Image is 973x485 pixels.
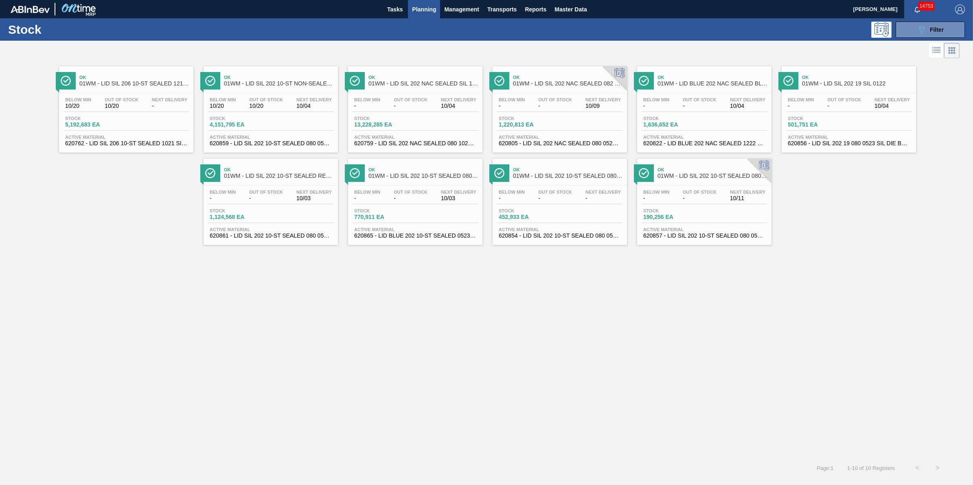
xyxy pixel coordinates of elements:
span: Stock [643,116,700,121]
span: Stock [499,208,556,213]
a: ÍconeOk01WM - LID SIL 202 10-ST SEALED RED DIBelow Min-Out Of Stock-Next Delivery10/03Stock1,124,... [197,153,342,245]
span: 10/20 [65,103,91,109]
span: Out Of Stock [538,190,572,194]
span: 190,256 EA [643,214,700,220]
span: Active Material [643,227,765,232]
span: Out Of Stock [827,97,861,102]
span: Ok [513,75,623,80]
span: 1 - 10 of 10 Registers [846,465,895,471]
img: TNhmsLtSVTkK8tSr43FrP2fwEKptu5GPRR3wAAAABJRU5ErkJggg== [11,6,50,13]
span: 10/09 [585,103,621,109]
span: Below Min [643,97,669,102]
a: ÍconeOk01WM - LID SIL 202 10-ST SEALED 080 0618 ULT 06Below Min-Out Of Stock-Next Delivery10/03St... [342,153,487,245]
span: Below Min [354,190,380,194]
span: Ok [657,167,767,172]
span: Next Delivery [874,97,910,102]
span: - [683,195,717,201]
span: 01WM - LID SIL 202 10-ST SEALED 080 0520 PNK NE [657,173,767,179]
span: Planning [412,4,436,14]
span: 452,933 EA [499,214,556,220]
h1: Stock [8,25,134,34]
span: Active Material [788,135,910,140]
span: Page : 1 [817,465,833,471]
span: Active Material [499,135,621,140]
span: - [683,103,717,109]
span: 5,192,683 EA [65,122,122,128]
span: 4,151,795 EA [210,122,267,128]
span: 01WM - LID SIL 202 10-ST SEALED 080 0618 ULT 06 [368,173,478,179]
span: 620857 - LID SIL 202 10-ST SEALED 080 0523 PNK NE [643,233,765,239]
span: Out Of Stock [249,190,283,194]
a: ÍconeOk01WM - LID SIL 206 10-ST SEALED 1218 SIL 2018 OBelow Min10/20Out Of Stock10/20Next Deliver... [53,60,197,153]
span: Next Delivery [585,190,621,194]
img: Ícone [350,168,360,178]
span: 620856 - LID SIL 202 19 080 0523 SIL DIE BPANI MC [788,140,910,146]
span: Active Material [499,227,621,232]
span: 10/03 [441,195,476,201]
span: 10/04 [874,103,910,109]
span: Ok [368,75,478,80]
span: - [585,195,621,201]
span: Reports [525,4,546,14]
span: - [788,103,814,109]
span: - [643,195,669,201]
span: 620859 - LID SIL 202 10-ST SEALED 080 0523 SIL 06 [210,140,332,146]
span: Stock [354,208,411,213]
img: Ícone [494,168,504,178]
span: Stock [210,208,267,213]
a: ÍconeOk01WM - LID SIL 202 10-ST SEALED 080 0520 PNK NEBelow Min-Out Of Stock-Next Delivery10/11St... [631,153,776,245]
span: 01WM - LID SIL 202 NAC SEALED SIL 1021 [368,81,478,87]
span: Tasks [386,4,404,14]
span: 01WM - LID SIL 206 10-ST SEALED 1218 SIL 2018 O [79,81,189,87]
span: - [249,195,283,201]
span: 620759 - LID SIL 202 NAC SEALED 080 1021 SIL EPOX [354,140,476,146]
span: Active Material [210,135,332,140]
span: Out Of Stock [538,97,572,102]
button: < [907,458,927,478]
span: - [538,195,572,201]
button: Notifications [904,4,930,15]
span: 10/04 [296,103,332,109]
span: Active Material [65,135,187,140]
span: Ok [802,75,912,80]
span: Out Of Stock [683,97,717,102]
span: Out Of Stock [394,190,427,194]
span: Ok [224,75,334,80]
span: - [499,195,525,201]
a: ÍconeOk01WM - LID SIL 202 10-ST SEALED 080 0618 GRN 06Below Min-Out Of Stock-Next Delivery-Stock4... [487,153,631,245]
a: ÍconeOk01WM - LID SIL 202 NAC SEALED 082 0521 RED DIEBelow Min-Out Of Stock-Next Delivery10/09Sto... [487,60,631,153]
span: Active Material [643,135,765,140]
span: 620865 - LID BLUE 202 10-ST SEALED 0523 BLU DIE M [354,233,476,239]
img: Ícone [639,76,649,86]
span: 01WM - LID SIL 202 NAC SEALED 082 0521 RED DIE [513,81,623,87]
span: Below Min [65,97,91,102]
span: Below Min [499,190,525,194]
img: Ícone [61,76,71,86]
span: Ok [657,75,767,80]
a: ÍconeOk01WM - LID BLUE 202 NAC SEALED BLU 0322Below Min-Out Of Stock-Next Delivery10/04Stock1,636... [631,60,776,153]
span: 501,751 EA [788,122,845,128]
span: Master Data [554,4,587,14]
span: Stock [643,208,700,213]
span: 10/20 [105,103,138,109]
div: List Vision [929,43,944,58]
span: 10/03 [296,195,332,201]
span: Next Delivery [152,97,187,102]
span: Ok [368,167,478,172]
span: 770,911 EA [354,214,411,220]
img: Ícone [350,76,360,86]
span: Next Delivery [730,190,765,194]
span: - [538,103,572,109]
span: - [394,195,427,201]
span: - [499,103,525,109]
span: 01WM - LID SIL 202 10-ST SEALED RED DI [224,173,334,179]
span: - [354,103,380,109]
span: - [643,103,669,109]
span: - [827,103,861,109]
a: ÍconeOk01WM - LID SIL 202 10-ST NON-SEALED 088 0824 SIBelow Min10/20Out Of Stock10/20Next Deliver... [197,60,342,153]
span: Next Delivery [441,97,476,102]
span: Out Of Stock [249,97,283,102]
span: - [152,103,187,109]
span: Next Delivery [585,97,621,102]
span: Transports [487,4,517,14]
